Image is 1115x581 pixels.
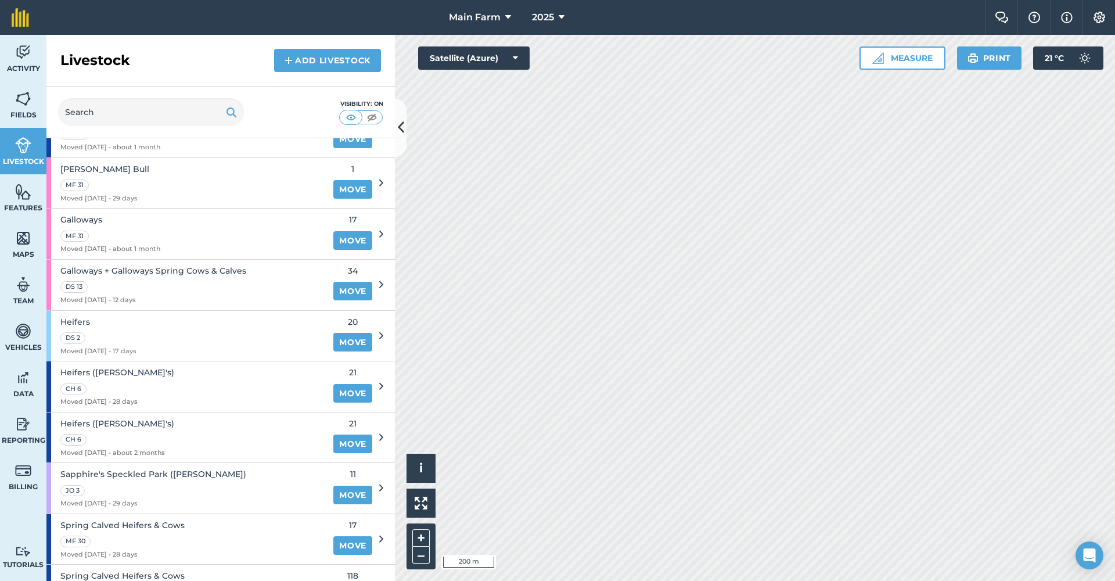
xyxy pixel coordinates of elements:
a: Move [333,435,372,453]
a: HeifersDS 2Moved [DATE] - 17 days [46,311,326,361]
div: CH 6 [60,434,87,446]
button: Measure [859,46,945,70]
a: Move [333,333,372,352]
button: + [412,529,430,547]
span: 21 [333,417,372,430]
span: Moved [DATE] - 12 days [60,295,246,306]
img: svg+xml;base64,PHN2ZyB4bWxucz0iaHR0cDovL3d3dy53My5vcmcvMjAwMC9zdmciIHdpZHRoPSIxNyIgaGVpZ2h0PSIxNy... [1061,10,1073,24]
span: Moved [DATE] - about 2 months [60,448,174,458]
img: svg+xml;base64,PD94bWwgdmVyc2lvbj0iMS4wIiBlbmNvZGluZz0idXRmLTgiPz4KPCEtLSBHZW5lcmF0b3I6IEFkb2JlIE... [15,44,31,61]
span: Moved [DATE] - 29 days [60,193,149,204]
span: [PERSON_NAME] Bull [60,163,149,175]
span: Heifers [60,315,136,328]
div: CH 6 [60,383,87,395]
span: 34 [333,264,372,277]
img: svg+xml;base64,PD94bWwgdmVyc2lvbj0iMS4wIiBlbmNvZGluZz0idXRmLTgiPz4KPCEtLSBHZW5lcmF0b3I6IEFkb2JlIE... [15,546,31,557]
span: 1 [333,163,372,175]
div: Visibility: On [339,99,383,109]
span: i [419,461,423,475]
img: svg+xml;base64,PHN2ZyB4bWxucz0iaHR0cDovL3d3dy53My5vcmcvMjAwMC9zdmciIHdpZHRoPSI1MCIgaGVpZ2h0PSI0MC... [344,112,358,123]
img: Two speech bubbles overlapping with the left bubble in the forefront [995,12,1009,23]
a: Galloways + Galloways Spring Cows & CalvesDS 13Moved [DATE] - 12 days [46,260,326,310]
span: Moved [DATE] - 28 days [60,550,185,560]
img: svg+xml;base64,PHN2ZyB4bWxucz0iaHR0cDovL3d3dy53My5vcmcvMjAwMC9zdmciIHdpZHRoPSI1NiIgaGVpZ2h0PSI2MC... [15,229,31,247]
span: 2025 [532,10,554,24]
span: 17 [333,213,372,226]
a: Move [333,536,372,555]
img: svg+xml;base64,PHN2ZyB4bWxucz0iaHR0cDovL3d3dy53My5vcmcvMjAwMC9zdmciIHdpZHRoPSIxOSIgaGVpZ2h0PSIyNC... [967,51,979,65]
span: Sapphire's Speckled Park ([PERSON_NAME]) [60,468,246,480]
span: Moved [DATE] - 17 days [60,346,136,357]
span: Galloways + Galloways Spring Cows & Calves [60,264,246,277]
button: Print [957,46,1022,70]
span: Moved [DATE] - about 1 month [60,142,160,153]
a: Move [333,180,372,199]
a: Move [333,130,372,148]
span: 17 [333,519,372,532]
a: Move [333,231,372,250]
img: svg+xml;base64,PHN2ZyB4bWxucz0iaHR0cDovL3d3dy53My5vcmcvMjAwMC9zdmciIHdpZHRoPSI1MCIgaGVpZ2h0PSI0MC... [365,112,379,123]
span: 21 [333,366,372,379]
img: A cog icon [1092,12,1106,23]
button: – [412,547,430,564]
div: MF 31 [60,180,89,191]
img: Ruler icon [872,52,884,64]
span: Heifers ([PERSON_NAME]'s) [60,417,174,430]
div: MF 31 [60,231,89,242]
h2: Livestock [60,51,130,70]
img: svg+xml;base64,PHN2ZyB4bWxucz0iaHR0cDovL3d3dy53My5vcmcvMjAwMC9zdmciIHdpZHRoPSI1NiIgaGVpZ2h0PSI2MC... [15,183,31,200]
a: Move [333,282,372,300]
a: Spring Calved Heifers & CowsMF 30Moved [DATE] - 28 days [46,514,326,565]
div: DS 13 [60,281,88,293]
div: Open Intercom Messenger [1076,541,1103,569]
a: Add Livestock [274,49,381,72]
div: DS 2 [60,332,85,344]
span: 21 ° C [1045,46,1064,70]
button: i [407,454,436,483]
span: Moved [DATE] - 29 days [60,498,246,509]
span: Moved [DATE] - 28 days [60,397,174,407]
img: svg+xml;base64,PD94bWwgdmVyc2lvbj0iMS4wIiBlbmNvZGluZz0idXRmLTgiPz4KPCEtLSBHZW5lcmF0b3I6IEFkb2JlIE... [1073,46,1096,70]
div: JO 3 [60,485,85,497]
a: Move [333,384,372,403]
span: Spring Calved Heifers & Cows [60,519,185,532]
img: Four arrows, one pointing top left, one top right, one bottom right and the last bottom left [415,497,427,510]
img: fieldmargin Logo [12,8,29,27]
img: svg+xml;base64,PHN2ZyB4bWxucz0iaHR0cDovL3d3dy53My5vcmcvMjAwMC9zdmciIHdpZHRoPSIxNCIgaGVpZ2h0PSIyNC... [285,53,293,67]
span: 11 [333,468,372,480]
img: svg+xml;base64,PD94bWwgdmVyc2lvbj0iMS4wIiBlbmNvZGluZz0idXRmLTgiPz4KPCEtLSBHZW5lcmF0b3I6IEFkb2JlIE... [15,137,31,154]
input: Search [58,98,244,126]
img: svg+xml;base64,PD94bWwgdmVyc2lvbj0iMS4wIiBlbmNvZGluZz0idXRmLTgiPz4KPCEtLSBHZW5lcmF0b3I6IEFkb2JlIE... [15,415,31,433]
img: svg+xml;base64,PD94bWwgdmVyc2lvbj0iMS4wIiBlbmNvZGluZz0idXRmLTgiPz4KPCEtLSBHZW5lcmF0b3I6IEFkb2JlIE... [15,462,31,479]
span: Moved [DATE] - about 1 month [60,244,160,254]
img: svg+xml;base64,PD94bWwgdmVyc2lvbj0iMS4wIiBlbmNvZGluZz0idXRmLTgiPz4KPCEtLSBHZW5lcmF0b3I6IEFkb2JlIE... [15,369,31,386]
img: A question mark icon [1027,12,1041,23]
img: svg+xml;base64,PD94bWwgdmVyc2lvbj0iMS4wIiBlbmNvZGluZz0idXRmLTgiPz4KPCEtLSBHZW5lcmF0b3I6IEFkb2JlIE... [15,322,31,340]
img: svg+xml;base64,PHN2ZyB4bWxucz0iaHR0cDovL3d3dy53My5vcmcvMjAwMC9zdmciIHdpZHRoPSI1NiIgaGVpZ2h0PSI2MC... [15,90,31,107]
a: Heifers ([PERSON_NAME]'s)CH 6Moved [DATE] - 28 days [46,361,326,412]
button: Satellite (Azure) [418,46,530,70]
div: MF 30 [60,536,91,547]
a: Sapphire's Speckled Park ([PERSON_NAME])JO 3Moved [DATE] - 29 days [46,463,326,514]
span: Heifers ([PERSON_NAME]'s) [60,366,174,379]
a: GallowaysMF 31Moved [DATE] - about 1 month [46,209,326,259]
img: svg+xml;base64,PHN2ZyB4bWxucz0iaHR0cDovL3d3dy53My5vcmcvMjAwMC9zdmciIHdpZHRoPSIxOSIgaGVpZ2h0PSIyNC... [226,105,237,119]
span: Galloways [60,213,160,226]
a: Move [333,486,372,504]
span: Main Farm [449,10,501,24]
a: [PERSON_NAME] BullMF 31Moved [DATE] - 29 days [46,158,326,209]
button: 21 °C [1033,46,1103,70]
span: 20 [333,315,372,328]
img: svg+xml;base64,PD94bWwgdmVyc2lvbj0iMS4wIiBlbmNvZGluZz0idXRmLTgiPz4KPCEtLSBHZW5lcmF0b3I6IEFkb2JlIE... [15,276,31,293]
a: Heifers ([PERSON_NAME]'s)CH 6Moved [DATE] - about 2 months [46,413,326,463]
